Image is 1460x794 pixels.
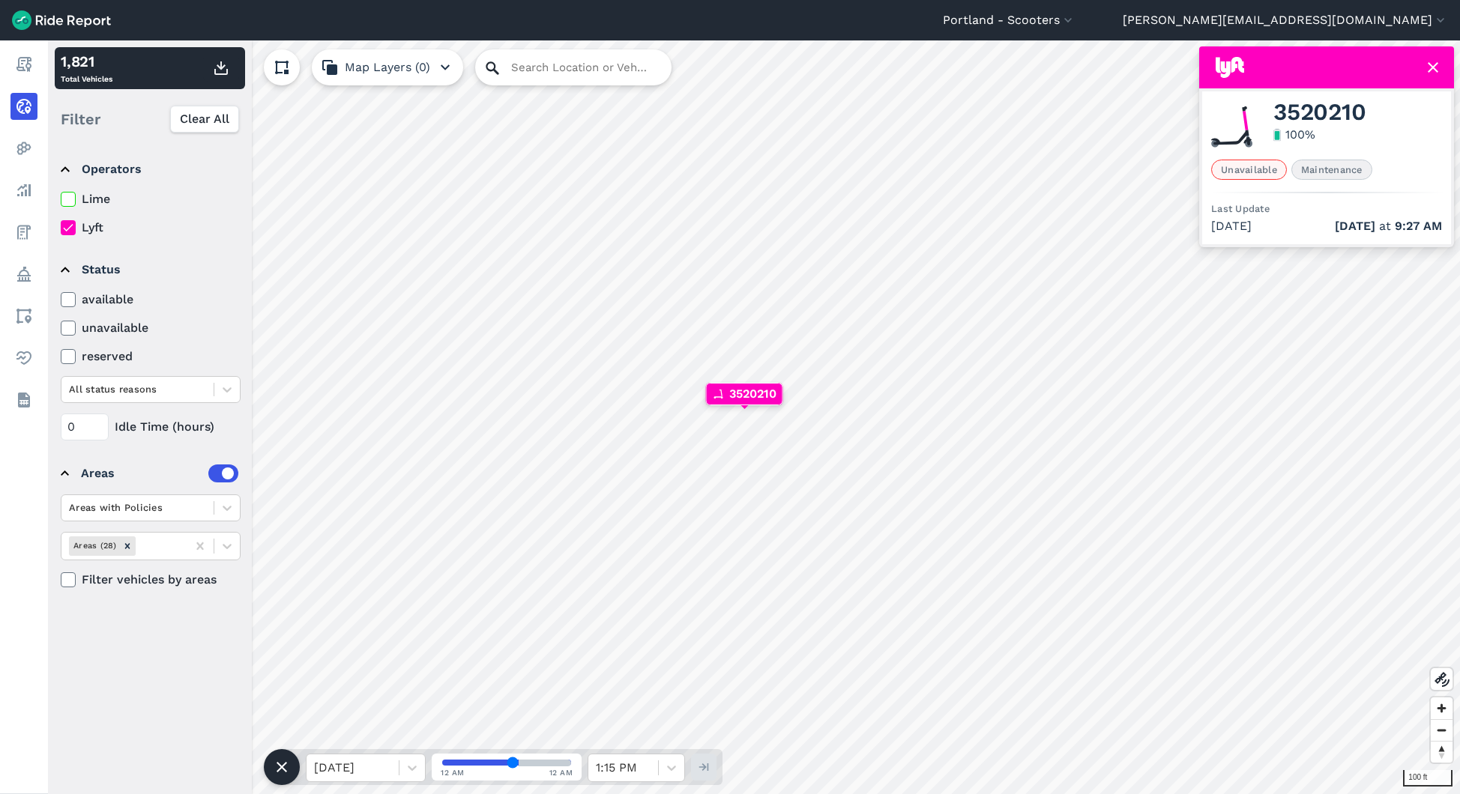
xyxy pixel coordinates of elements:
[69,536,119,555] div: Areas (28)
[10,303,37,330] a: Areas
[943,11,1076,29] button: Portland - Scooters
[12,10,111,30] img: Ride Report
[61,190,241,208] label: Lime
[61,348,241,366] label: reserved
[1216,57,1244,78] img: Lyft
[1431,697,1453,719] button: Zoom in
[61,571,241,589] label: Filter vehicles by areas
[10,261,37,288] a: Policy
[1395,219,1442,233] span: 9:27 AM
[1211,160,1287,180] span: Unavailable
[10,93,37,120] a: Realtime
[1431,741,1453,763] button: Reset bearing to north
[61,452,238,494] summary: Areas
[48,40,1460,794] canvas: Map
[61,50,112,86] div: Total Vehicles
[81,464,238,482] div: Areas
[61,50,112,73] div: 1,821
[441,767,465,778] span: 12 AM
[1335,217,1442,235] span: at
[119,536,136,555] div: Remove Areas (28)
[1211,203,1270,214] span: Last Update
[1431,719,1453,741] button: Zoom out
[55,96,245,142] div: Filter
[312,49,463,85] button: Map Layers (0)
[1403,770,1453,787] div: 100 ft
[10,345,37,372] a: Health
[10,387,37,413] a: Datasets
[61,148,238,190] summary: Operators
[170,106,239,133] button: Clear All
[1335,219,1375,233] span: [DATE]
[10,51,37,78] a: Report
[10,219,37,246] a: Fees
[1285,126,1315,144] div: 100 %
[1123,11,1448,29] button: [PERSON_NAME][EMAIL_ADDRESS][DOMAIN_NAME]
[61,219,241,237] label: Lyft
[549,767,573,778] span: 12 AM
[1291,160,1372,180] span: Maintenance
[1211,217,1442,235] div: [DATE]
[10,177,37,204] a: Analyze
[61,291,241,309] label: available
[729,385,776,403] span: 3520210
[1273,103,1366,121] span: 3520210
[10,135,37,162] a: Heatmaps
[61,249,238,291] summary: Status
[61,319,241,337] label: unavailable
[61,413,241,440] div: Idle Time (hours)
[475,49,672,85] input: Search Location or Vehicles
[1211,106,1252,148] img: Lyft scooter
[180,110,229,128] span: Clear All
